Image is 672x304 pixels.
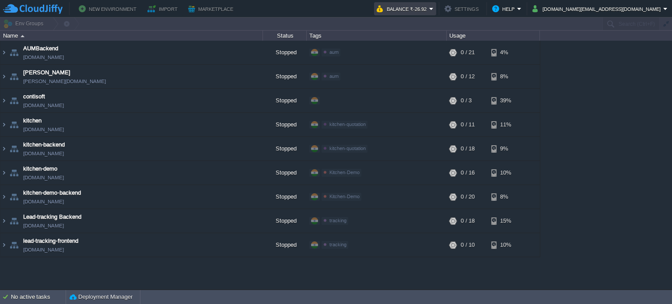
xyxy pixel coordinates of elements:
span: kitchen-quotation [329,146,366,151]
span: tracking [329,242,346,247]
span: Kitchen-Demo [329,170,360,175]
div: Stopped [263,65,307,88]
button: Deployment Manager [70,293,133,301]
div: 11% [491,113,520,136]
div: Stopped [263,161,307,185]
a: kitchen-demo-backend [23,189,81,197]
div: 0 / 21 [461,41,475,64]
div: 9% [491,137,520,161]
img: AMDAwAAAACH5BAEAAAAALAAAAAABAAEAAAICRAEAOw== [8,137,20,161]
img: AMDAwAAAACH5BAEAAAAALAAAAAABAAEAAAICRAEAOw== [8,41,20,64]
img: AMDAwAAAACH5BAEAAAAALAAAAAABAAEAAAICRAEAOw== [0,89,7,112]
img: AMDAwAAAACH5BAEAAAAALAAAAAABAAEAAAICRAEAOw== [8,65,20,88]
span: aum [329,49,339,55]
div: 0 / 20 [461,185,475,209]
div: Name [1,31,262,41]
div: 4% [491,41,520,64]
div: 0 / 18 [461,137,475,161]
a: kitchen-backend [23,140,65,149]
img: CloudJiffy [3,3,63,14]
div: 0 / 11 [461,113,475,136]
img: AMDAwAAAACH5BAEAAAAALAAAAAABAAEAAAICRAEAOw== [8,233,20,257]
img: AMDAwAAAACH5BAEAAAAALAAAAAABAAEAAAICRAEAOw== [0,137,7,161]
div: Stopped [263,233,307,257]
button: Settings [444,3,481,14]
span: aum [329,73,339,79]
div: 0 / 18 [461,209,475,233]
a: [DOMAIN_NAME] [23,197,64,206]
a: [DOMAIN_NAME] [23,53,64,62]
img: AMDAwAAAACH5BAEAAAAALAAAAAABAAEAAAICRAEAOw== [8,209,20,233]
a: [DOMAIN_NAME] [23,221,64,230]
div: Stopped [263,185,307,209]
a: [DOMAIN_NAME] [23,245,64,254]
a: [DOMAIN_NAME] [23,125,64,134]
img: AMDAwAAAACH5BAEAAAAALAAAAAABAAEAAAICRAEAOw== [8,113,20,136]
div: Tags [307,31,446,41]
button: Import [147,3,180,14]
div: Stopped [263,41,307,64]
button: Help [492,3,517,14]
button: Balance ₹-26.92 [377,3,429,14]
div: Stopped [263,113,307,136]
img: AMDAwAAAACH5BAEAAAAALAAAAAABAAEAAAICRAEAOw== [0,161,7,185]
a: kitchen [23,116,42,125]
img: AMDAwAAAACH5BAEAAAAALAAAAAABAAEAAAICRAEAOw== [8,185,20,209]
span: Kitchen-Demo [329,194,360,199]
button: New Environment [79,3,139,14]
span: tracking [329,218,346,223]
div: Stopped [263,89,307,112]
a: kitchen-demo [23,164,57,173]
a: [DOMAIN_NAME] [23,149,64,158]
a: [DOMAIN_NAME] [23,101,64,110]
div: 15% [491,209,520,233]
a: Lead-tracking Backend [23,213,81,221]
div: Status [263,31,306,41]
img: AMDAwAAAACH5BAEAAAAALAAAAAABAAEAAAICRAEAOw== [0,209,7,233]
button: Marketplace [188,3,236,14]
img: AMDAwAAAACH5BAEAAAAALAAAAAABAAEAAAICRAEAOw== [21,35,24,37]
img: AMDAwAAAACH5BAEAAAAALAAAAAABAAEAAAICRAEAOw== [0,185,7,209]
img: AMDAwAAAACH5BAEAAAAALAAAAAABAAEAAAICRAEAOw== [8,89,20,112]
span: kitchen-quotation [329,122,366,127]
img: AMDAwAAAACH5BAEAAAAALAAAAAABAAEAAAICRAEAOw== [0,233,7,257]
div: 8% [491,185,520,209]
img: AMDAwAAAACH5BAEAAAAALAAAAAABAAEAAAICRAEAOw== [0,41,7,64]
div: 39% [491,89,520,112]
div: 0 / 12 [461,65,475,88]
div: 0 / 10 [461,233,475,257]
div: 0 / 16 [461,161,475,185]
img: AMDAwAAAACH5BAEAAAAALAAAAAABAAEAAAICRAEAOw== [0,113,7,136]
div: 0 / 3 [461,89,472,112]
a: [PERSON_NAME][DOMAIN_NAME] [23,77,106,86]
div: Stopped [263,137,307,161]
a: contisoft [23,92,45,101]
div: 10% [491,161,520,185]
div: 8% [491,65,520,88]
iframe: chat widget [635,269,663,295]
img: AMDAwAAAACH5BAEAAAAALAAAAAABAAEAAAICRAEAOw== [8,161,20,185]
a: AUMBackend [23,44,58,53]
a: lead-tracking-frontend [23,237,78,245]
div: 10% [491,233,520,257]
a: [DOMAIN_NAME] [23,173,64,182]
div: Usage [447,31,539,41]
img: AMDAwAAAACH5BAEAAAAALAAAAAABAAEAAAICRAEAOw== [0,65,7,88]
div: Stopped [263,209,307,233]
div: No active tasks [11,290,66,304]
a: [PERSON_NAME] [23,68,70,77]
button: [DOMAIN_NAME][EMAIL_ADDRESS][DOMAIN_NAME] [532,3,663,14]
